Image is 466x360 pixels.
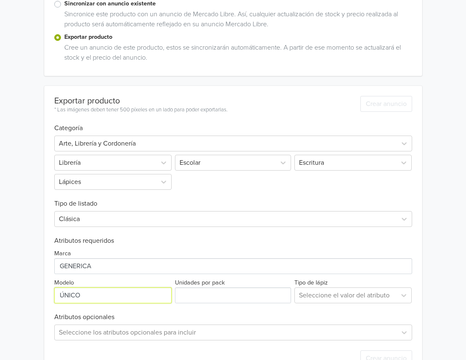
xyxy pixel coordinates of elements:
[54,190,412,208] h6: Tipo de listado
[54,96,228,106] div: Exportar producto
[54,237,412,245] h6: Atributos requeridos
[54,106,228,114] div: * Las imágenes deben tener 500 píxeles en un lado para poder exportarlas.
[54,313,412,321] h6: Atributos opcionales
[61,9,412,33] div: Sincronice este producto con un anuncio de Mercado Libre. Así, cualquier actualización de stock y...
[294,278,328,287] label: Tipo de lápiz
[61,43,412,66] div: Cree un anuncio de este producto, estos se sincronizarán automáticamente. A partir de ese momento...
[54,114,412,132] h6: Categoría
[54,249,71,258] label: Marca
[64,33,412,42] label: Exportar producto
[54,278,74,287] label: Modelo
[175,278,225,287] label: Unidades por pack
[360,96,412,112] button: Crear anuncio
